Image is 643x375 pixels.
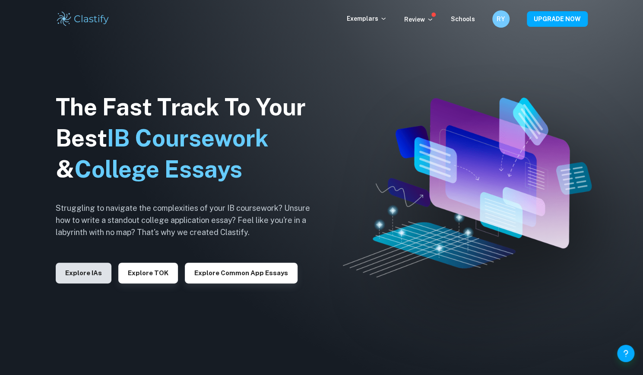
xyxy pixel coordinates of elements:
button: UPGRADE NOW [527,11,588,27]
h1: The Fast Track To Your Best & [56,92,323,185]
span: College Essays [74,156,242,183]
img: Clastify logo [56,10,111,28]
a: Schools [451,16,475,22]
button: Explore IAs [56,263,111,283]
h6: RY [496,14,506,24]
h6: Struggling to navigate the complexities of your IB coursework? Unsure how to write a standout col... [56,202,323,238]
p: Review [404,15,434,24]
button: Explore TOK [118,263,178,283]
img: Clastify hero [343,98,592,278]
a: Explore TOK [118,268,178,276]
a: Explore IAs [56,268,111,276]
button: RY [492,10,510,28]
button: Explore Common App essays [185,263,298,283]
button: Help and Feedback [617,345,634,362]
p: Exemplars [347,14,387,23]
span: IB Coursework [107,124,269,152]
a: Explore Common App essays [185,268,298,276]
